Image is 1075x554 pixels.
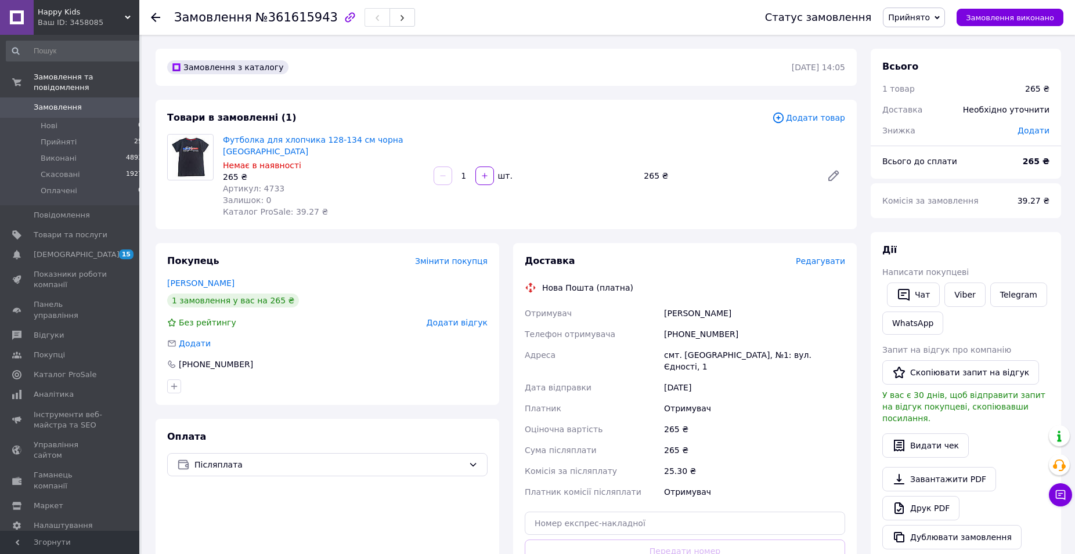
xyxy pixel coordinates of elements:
span: Додати товар [772,111,845,124]
div: Отримувач [662,481,847,502]
div: смт. [GEOGRAPHIC_DATA], №1: вул. Єдності, 1 [662,345,847,377]
span: Дата відправки [525,383,591,392]
a: Друк PDF [882,496,959,520]
span: Без рейтингу [179,318,236,327]
div: Замовлення з каталогу [167,60,288,74]
div: 265 ₴ [662,440,847,461]
span: Отримувач [525,309,572,318]
a: Завантажити PDF [882,467,996,491]
a: Viber [944,283,985,307]
div: [PERSON_NAME] [662,303,847,324]
span: 15 [119,249,134,259]
button: Видати чек [882,433,969,458]
span: Написати покупцеві [882,267,969,277]
input: Номер експрес-накладної [525,512,845,535]
span: Товари в замовленні (1) [167,112,297,123]
span: Прийняті [41,137,77,147]
span: 4893 [126,153,142,164]
span: Товари та послуги [34,230,107,240]
span: Покупці [34,350,65,360]
span: 0 [138,186,142,196]
span: Покупець [167,255,219,266]
button: Дублювати замовлення [882,525,1022,549]
time: [DATE] 14:05 [792,63,845,72]
span: Телефон отримувача [525,329,615,339]
div: шт. [495,170,514,182]
span: Каталог ProSale: 39.27 ₴ [223,207,328,216]
span: Запит на відгук про компанію [882,345,1011,354]
div: Повернутися назад [151,12,160,23]
span: Управління сайтом [34,440,107,461]
span: Артикул: 4733 [223,184,284,193]
b: 265 ₴ [1023,157,1049,166]
span: Повідомлення [34,210,90,220]
span: Комісія за післяплату [525,466,617,476]
span: Оціночна вартість [525,425,603,434]
a: WhatsApp [882,312,943,335]
div: 1 замовлення у вас на 265 ₴ [167,294,299,307]
span: Всього [882,61,918,72]
span: Маркет [34,501,63,511]
div: Статус замовлення [765,12,872,23]
span: Налаштування [34,520,93,531]
span: Адреса [525,350,555,360]
span: Платник комісії післяплати [525,487,641,497]
span: Замовлення [174,10,252,24]
div: [DATE] [662,377,847,398]
span: 0 [138,121,142,131]
span: Додати [179,339,211,348]
span: Комісія за замовлення [882,196,979,205]
div: 265 ₴ [662,419,847,440]
span: Скасовані [41,169,80,180]
span: Додати відгук [427,318,488,327]
span: Сума післяплати [525,446,597,455]
div: 265 ₴ [639,168,817,184]
span: Немає в наявності [223,161,301,170]
a: [PERSON_NAME] [167,278,235,288]
a: Футболка для хлопчика 128-134 см чорна [GEOGRAPHIC_DATA] [223,135,403,156]
span: 25 [134,137,142,147]
span: Доставка [525,255,575,266]
span: Замовлення виконано [966,13,1054,22]
span: Аналітика [34,389,74,400]
div: [PHONE_NUMBER] [178,359,254,370]
span: Післяплата [194,458,464,471]
span: Інструменти веб-майстра та SEO [34,410,107,430]
div: Ваш ID: 3458085 [38,17,139,28]
a: Telegram [990,283,1047,307]
button: Чат [887,283,940,307]
span: Редагувати [796,256,845,266]
span: 1 товар [882,84,915,93]
span: Додати [1018,126,1049,135]
span: Нові [41,121,57,131]
span: [DEMOGRAPHIC_DATA] [34,249,120,260]
span: Всього до сплати [882,157,957,166]
img: Футболка для хлопчика 128-134 см чорна Туреччина [172,135,208,180]
span: Оплачені [41,186,77,196]
span: У вас є 30 днів, щоб відправити запит на відгук покупцеві, скопіювавши посилання. [882,390,1045,423]
span: 39.27 ₴ [1018,196,1049,205]
span: Змінити покупця [415,256,488,266]
span: Гаманець компанії [34,470,107,491]
span: Замовлення [34,102,82,113]
span: 1927 [126,169,142,180]
div: 25.30 ₴ [662,461,847,481]
button: Чат з покупцем [1049,483,1072,506]
span: Дії [882,244,897,255]
span: Платник [525,404,561,413]
span: Панель управління [34,299,107,320]
div: 265 ₴ [223,171,424,183]
span: Відгуки [34,330,64,341]
input: Пошук [6,41,143,61]
div: 265 ₴ [1025,83,1049,95]
span: Виконані [41,153,77,164]
span: Прийнято [888,13,930,22]
span: Залишок: 0 [223,195,272,205]
span: Замовлення та повідомлення [34,72,139,93]
div: Необхідно уточнити [956,97,1056,122]
button: Замовлення виконано [957,9,1063,26]
div: Нова Пошта (платна) [539,282,636,294]
span: Знижка [882,126,915,135]
span: №361615943 [255,10,338,24]
span: Оплата [167,431,206,442]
